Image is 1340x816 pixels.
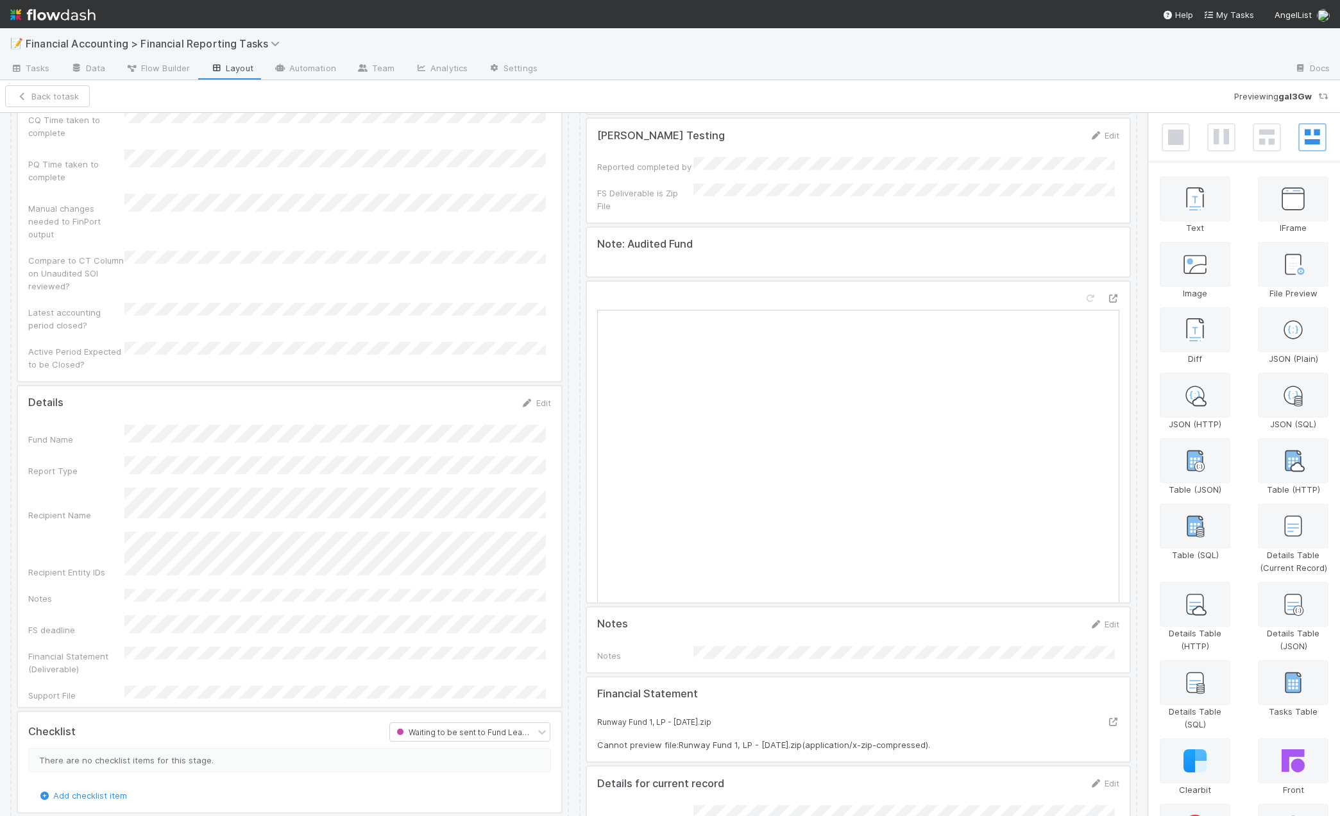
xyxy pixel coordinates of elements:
[10,62,50,74] span: Tasks
[1258,438,1328,496] div: Table (HTTP)
[10,38,23,49] span: 📝
[1258,307,1328,365] div: JSON (Plain)
[1283,785,1304,795] span: Front
[1269,353,1318,364] span: JSON (Plain)
[115,59,200,80] a: Flow Builder
[1282,593,1305,616] img: details-table-json-a46e7d784baf5d17cac1.svg
[1160,660,1230,731] div: Details Table (SQL)
[1186,223,1204,233] span: Text
[1169,419,1221,429] span: JSON (HTTP)
[1160,307,1230,365] div: Diff
[1186,318,1205,341] img: text-12eb2a97e16b6db72ee4.svg
[1260,550,1327,573] span: Details Table (Current Record)
[126,62,190,74] span: Flow Builder
[1203,10,1254,20] span: My Tasks
[1280,223,1307,233] span: IFrame
[1183,288,1207,298] span: Image
[1160,582,1230,652] div: Details Table (HTTP)
[1317,9,1330,22] img: avatar_c0d2ec3f-77e2-40ea-8107-ee7bdb5edede.png
[1275,10,1312,20] span: AngelList
[1183,449,1207,472] img: table-json-ed196ba69348243cfc4d.svg
[264,59,346,80] a: Automation
[478,59,548,80] a: Settings
[1258,504,1328,574] div: Details Table (Current Record)
[1282,514,1305,538] img: details-table-current-record-55280a5066b38fce5b45.svg
[1169,484,1221,495] span: Table (JSON)
[1282,187,1305,210] img: iframe-783ff0ba92770eedf632.svg
[10,4,96,26] img: logo-inverted-e16ddd16eac7371096b0.svg
[1188,353,1202,364] span: Diff
[1258,660,1328,718] div: Tasks Table
[1203,8,1254,21] a: My Tasks
[5,85,90,107] button: Back totask
[60,59,115,80] a: Data
[1269,288,1318,298] span: File Preview
[1258,582,1328,652] div: Details Table (JSON)
[1278,91,1312,101] strong: gaI3Gw
[1160,738,1230,796] div: Clearbit
[1169,628,1221,651] span: Details Table (HTTP)
[1270,419,1316,429] span: JSON (SQL)
[1282,384,1305,407] img: json-database-dd704f42a3800ed86e10.svg
[1160,504,1230,561] div: Table (SQL)
[1183,749,1207,772] img: clearbit-8962de626196cea4c376.svg
[200,59,264,80] a: Layout
[1282,449,1305,472] img: table-http-eca17b83004753ebbd35.svg
[1282,253,1305,276] img: file-52b74a7d50791aff9e3c.svg
[1183,384,1207,407] img: json-http-3f862c92dc7d53da4fe7.svg
[346,59,405,80] a: Team
[1258,738,1328,796] div: Front
[1282,318,1305,341] img: json-8f2db3279ff3972eb230.svg
[1160,176,1230,234] div: Text
[1160,242,1230,300] div: Image
[1183,671,1207,694] img: details-table-database-864dfd316989b378966a.svg
[1183,514,1207,538] img: table-database-e164a197eaf7b4a31bbe.svg
[1186,187,1205,210] img: text-12eb2a97e16b6db72ee4.svg
[1258,242,1328,300] div: File Preview
[1258,176,1328,234] div: IFrame
[1179,785,1211,795] span: Clearbit
[26,37,286,50] span: Financial Accounting > Financial Reporting Tasks
[1162,8,1193,21] div: Help
[1169,706,1221,729] span: Details Table (SQL)
[1284,59,1340,80] a: Docs
[1267,628,1319,651] span: Details Table (JSON)
[405,59,478,80] a: Analytics
[1160,373,1230,430] div: JSON (HTTP)
[1183,253,1207,276] img: image-8027383e3d7946df39cc.svg
[1269,706,1318,717] span: Tasks Table
[90,90,1330,103] div: Previewing
[1282,671,1305,694] img: table-997da66a75d90db97a0b.svg
[1183,593,1207,616] img: details-table-http-701d8d711a8450308f44.svg
[1172,550,1219,560] span: Table (SQL)
[1267,484,1320,495] span: Table (HTTP)
[1258,373,1328,430] div: JSON (SQL)
[1282,749,1305,772] img: front-logo-b4b721b83371efbadf0a.svg
[1160,438,1230,496] div: Table (JSON)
